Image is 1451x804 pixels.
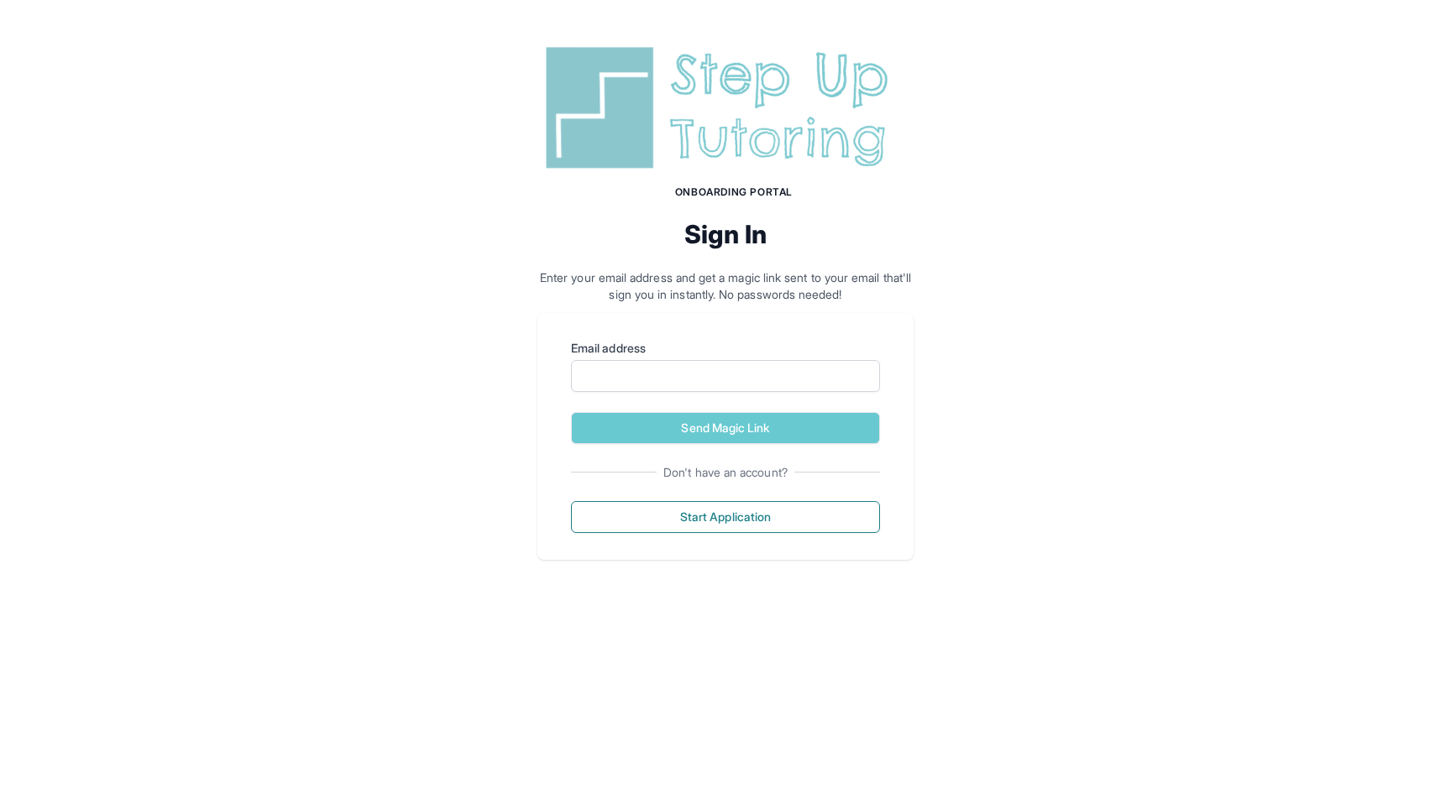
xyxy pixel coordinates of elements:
img: Step Up Tutoring horizontal logo [537,40,914,175]
h2: Sign In [537,219,914,249]
h1: Onboarding Portal [554,185,914,199]
span: Don't have an account? [657,464,794,481]
button: Start Application [571,501,880,533]
button: Send Magic Link [571,412,880,444]
label: Email address [571,340,880,357]
p: Enter your email address and get a magic link sent to your email that'll sign you in instantly. N... [537,269,914,303]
